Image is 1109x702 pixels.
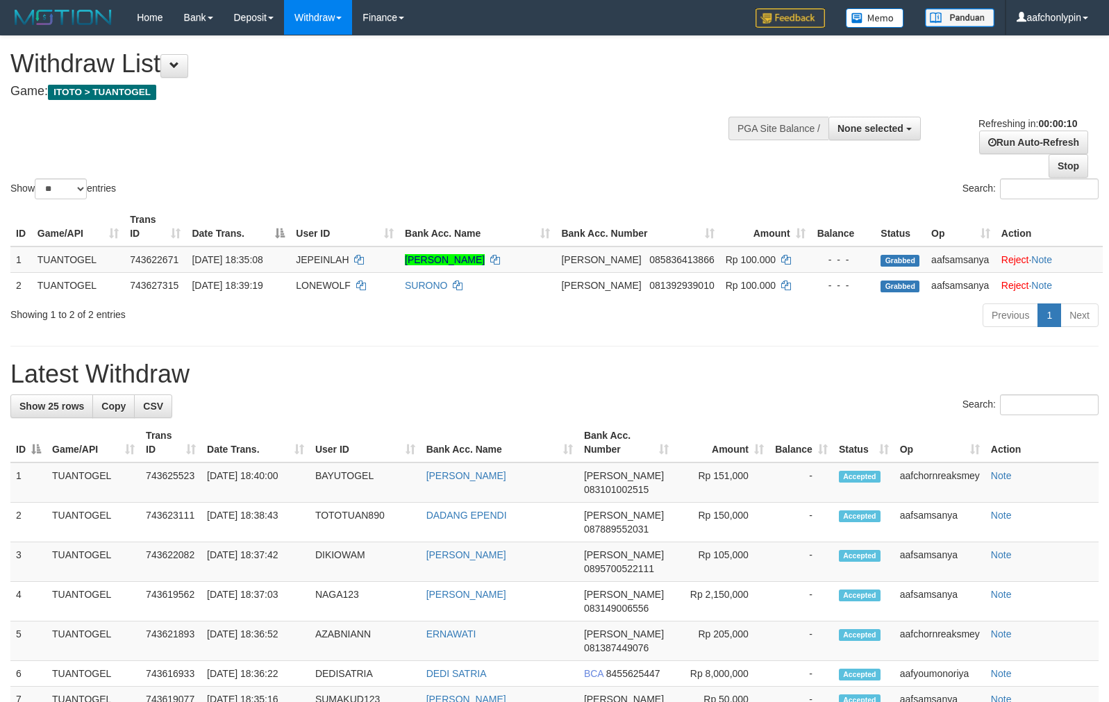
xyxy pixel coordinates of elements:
[201,621,310,661] td: [DATE] 18:36:52
[130,254,178,265] span: 743622671
[674,423,769,462] th: Amount: activate to sort column ascending
[201,582,310,621] td: [DATE] 18:37:03
[405,280,447,291] a: SURONO
[894,423,985,462] th: Op: activate to sort column ascending
[649,280,714,291] span: Copy 081392939010 to clipboard
[926,272,996,298] td: aafsamsanya
[985,423,1099,462] th: Action
[811,207,876,246] th: Balance
[10,503,47,542] td: 2
[201,462,310,503] td: [DATE] 18:40:00
[405,254,485,265] a: [PERSON_NAME]
[584,549,664,560] span: [PERSON_NAME]
[1031,280,1052,291] a: Note
[926,246,996,273] td: aafsamsanya
[426,470,506,481] a: [PERSON_NAME]
[47,423,140,462] th: Game/API: activate to sort column ascending
[47,462,140,503] td: TUANTOGEL
[201,423,310,462] th: Date Trans.: activate to sort column ascending
[310,661,421,687] td: DEDISATRIA
[201,661,310,687] td: [DATE] 18:36:22
[881,281,919,292] span: Grabbed
[996,207,1103,246] th: Action
[140,582,201,621] td: 743619562
[769,661,833,687] td: -
[186,207,290,246] th: Date Trans.: activate to sort column descending
[192,280,262,291] span: [DATE] 18:39:19
[649,254,714,265] span: Copy 085836413866 to clipboard
[996,246,1103,273] td: ·
[310,503,421,542] td: TOTOTUAN890
[10,582,47,621] td: 4
[674,582,769,621] td: Rp 2,150,000
[839,629,881,641] span: Accepted
[35,178,87,199] select: Showentries
[47,661,140,687] td: TUANTOGEL
[10,394,93,418] a: Show 25 rows
[584,563,654,574] span: Copy 0895700522111 to clipboard
[839,669,881,680] span: Accepted
[10,302,451,321] div: Showing 1 to 2 of 2 entries
[310,542,421,582] td: DIKIOWAM
[584,470,664,481] span: [PERSON_NAME]
[833,423,894,462] th: Status: activate to sort column ascending
[769,462,833,503] td: -
[140,503,201,542] td: 743623111
[1038,118,1077,129] strong: 00:00:10
[875,207,926,246] th: Status
[769,503,833,542] td: -
[846,8,904,28] img: Button%20Memo.svg
[1001,280,1029,291] a: Reject
[926,207,996,246] th: Op: activate to sort column ascending
[584,628,664,640] span: [PERSON_NAME]
[426,549,506,560] a: [PERSON_NAME]
[894,462,985,503] td: aafchornreaksmey
[426,628,476,640] a: ERNAWATI
[584,484,649,495] span: Copy 083101002515 to clipboard
[140,423,201,462] th: Trans ID: activate to sort column ascending
[201,503,310,542] td: [DATE] 18:38:43
[584,603,649,614] span: Copy 083149006556 to clipboard
[584,668,603,679] span: BCA
[828,117,921,140] button: None selected
[10,542,47,582] td: 3
[140,661,201,687] td: 743616933
[47,582,140,621] td: TUANTOGEL
[32,207,124,246] th: Game/API: activate to sort column ascending
[991,589,1012,600] a: Note
[10,85,726,99] h4: Game:
[399,207,556,246] th: Bank Acc. Name: activate to sort column ascending
[134,394,172,418] a: CSV
[817,253,870,267] div: - - -
[839,590,881,601] span: Accepted
[143,401,163,412] span: CSV
[584,642,649,653] span: Copy 081387449076 to clipboard
[1031,254,1052,265] a: Note
[991,470,1012,481] a: Note
[310,423,421,462] th: User ID: activate to sort column ascending
[124,207,186,246] th: Trans ID: activate to sort column ascending
[991,549,1012,560] a: Note
[584,524,649,535] span: Copy 087889552031 to clipboard
[1060,303,1099,327] a: Next
[10,423,47,462] th: ID: activate to sort column descending
[728,117,828,140] div: PGA Site Balance /
[10,661,47,687] td: 6
[556,207,719,246] th: Bank Acc. Number: activate to sort column ascending
[10,178,116,199] label: Show entries
[421,423,578,462] th: Bank Acc. Name: activate to sort column ascending
[140,621,201,661] td: 743621893
[426,510,507,521] a: DADANG EPENDI
[310,621,421,661] td: AZABNIANN
[769,621,833,661] td: -
[1000,394,1099,415] input: Search:
[10,207,32,246] th: ID
[10,360,1099,388] h1: Latest Withdraw
[19,401,84,412] span: Show 25 rows
[92,394,135,418] a: Copy
[426,668,487,679] a: DEDI SATRIA
[817,278,870,292] div: - - -
[894,621,985,661] td: aafchornreaksmey
[130,280,178,291] span: 743627315
[881,255,919,267] span: Grabbed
